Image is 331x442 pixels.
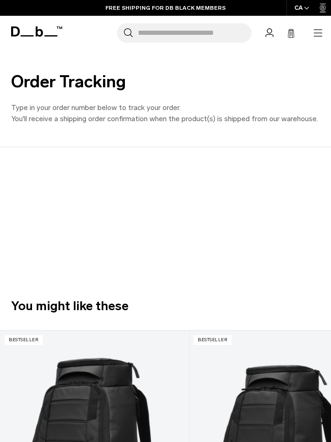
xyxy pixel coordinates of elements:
p: Type in your order number below to track your order. You'll receive a shipping order confirmation... [11,102,320,124]
div: Order Tracking [11,72,320,91]
a: FREE SHIPPING FOR DB BLACK MEMBERS [105,4,226,12]
p: Bestseller [5,335,43,345]
p: Bestseller [194,335,232,345]
iframe: Ingrid delivery tracking widget main iframe [3,147,282,279]
h2: You might like these [11,297,320,316]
